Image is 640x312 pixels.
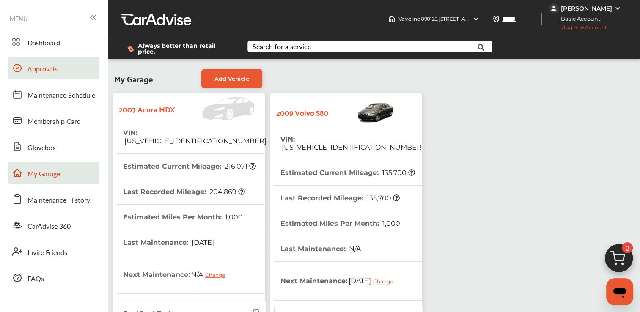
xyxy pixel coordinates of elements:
[27,195,90,206] span: Maintenance History
[8,214,99,236] a: CarAdvise 360
[549,24,607,35] span: Upgrade Account
[27,38,60,49] span: Dashboard
[8,241,99,263] a: Invite Friends
[381,219,400,227] span: 1,000
[214,75,249,82] span: Add Vehicle
[224,213,243,221] span: 1,000
[549,14,607,23] span: Basic Account
[138,43,234,55] span: Always better than retail price.
[223,162,256,170] span: 216,071
[253,43,311,50] div: Search for a service
[27,116,81,127] span: Membership Card
[398,16,568,22] span: Valvoline 090125 , [STREET_ADDRESS] [GEOGRAPHIC_DATA] , OR 97302
[123,154,256,179] th: Estimated Current Mileage :
[8,267,99,289] a: FAQs
[27,221,71,232] span: CarAdvise 360
[123,137,266,145] span: [US_VEHICLE_IDENTIFICATION_NUMBER]
[541,13,542,25] img: header-divider.bc55588e.svg
[27,64,58,75] span: Approvals
[347,270,399,291] span: [DATE]
[365,194,400,202] span: 135,700
[280,186,400,211] th: Last Recorded Mileage :
[8,162,99,184] a: My Garage
[280,236,361,261] th: Last Maintenance :
[348,245,361,253] span: N/A
[373,278,397,285] div: Change
[614,5,621,12] img: WGsFRI8htEPBVLJbROoPRyZpYNWhNONpIPPETTm6eUC0GeLEiAAAAAElFTkSuQmCC
[8,136,99,158] a: Glovebox
[622,242,633,253] span: 2
[381,169,415,177] span: 135,700
[10,15,27,22] span: MENU
[201,69,262,88] a: Add Vehicle
[190,264,231,285] span: N/A
[123,230,214,255] th: Last Maintenance :
[123,120,266,153] th: VIN :
[205,272,229,278] div: Change
[388,16,395,22] img: header-home-logo.8d720a4f.svg
[606,278,633,305] iframe: Button to launch messaging window
[8,83,99,105] a: Maintenance Schedule
[276,106,328,119] strong: 2009 Volvo S80
[208,188,245,196] span: 204,869
[599,240,639,281] img: cart_icon.3d0951e8.svg
[27,169,60,180] span: My Garage
[27,247,67,258] span: Invite Friends
[328,97,395,127] img: Vehicle
[493,16,500,22] img: location_vector.a44bc228.svg
[123,179,245,204] th: Last Recorded Mileage :
[8,188,99,210] a: Maintenance History
[8,109,99,131] a: Membership Card
[8,31,99,53] a: Dashboard
[280,160,415,185] th: Estimated Current Mileage :
[114,69,153,88] span: My Garage
[472,16,479,22] img: header-down-arrow.9dd2ce7d.svg
[8,57,99,79] a: Approvals
[175,97,258,120] img: Vehicle
[190,238,214,246] span: [DATE]
[280,262,399,300] th: Next Maintenance :
[280,211,400,236] th: Estimated Miles Per Month :
[549,3,559,14] img: jVpblrzwTbfkPYzPPzSLxeg0AAAAASUVORK5CYII=
[280,143,424,151] span: [US_VEHICLE_IDENTIFICATION_NUMBER]
[123,205,243,230] th: Estimated Miles Per Month :
[127,45,134,52] img: dollor_label_vector.a70140d1.svg
[27,274,44,285] span: FAQs
[280,127,424,160] th: VIN :
[27,142,56,153] span: Glovebox
[561,5,612,12] div: [PERSON_NAME]
[123,255,231,293] th: Next Maintenance :
[27,90,95,101] span: Maintenance Schedule
[119,102,175,115] strong: 2007 Acura MDX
